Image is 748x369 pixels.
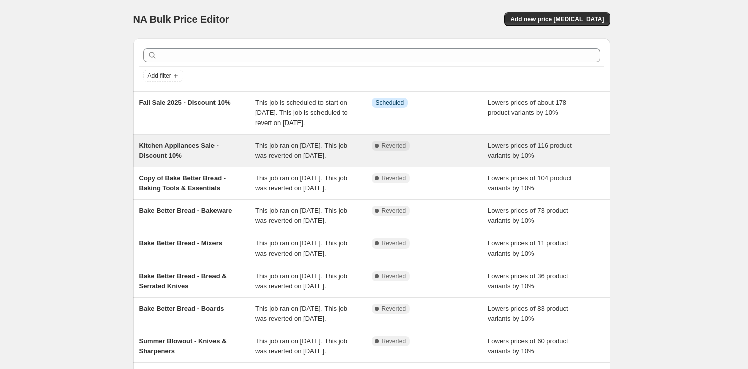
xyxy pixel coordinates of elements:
[139,272,227,290] span: Bake Better Bread - Bread & Serrated Knives
[488,174,572,192] span: Lowers prices of 104 product variants by 10%
[255,207,347,224] span: This job ran on [DATE]. This job was reverted on [DATE].
[382,272,406,280] span: Reverted
[139,239,222,247] span: Bake Better Bread - Mixers
[255,272,347,290] span: This job ran on [DATE]. This job was reverted on [DATE].
[382,142,406,150] span: Reverted
[488,272,568,290] span: Lowers prices of 36 product variants by 10%
[139,337,227,355] span: Summer Blowout - Knives & Sharpeners
[504,12,610,26] button: Add new price [MEDICAL_DATA]
[488,142,572,159] span: Lowers prices of 116 product variants by 10%
[382,174,406,182] span: Reverted
[376,99,404,107] span: Scheduled
[139,99,231,106] span: Fall Sale 2025 - Discount 10%
[255,99,348,127] span: This job is scheduled to start on [DATE]. This job is scheduled to revert on [DATE].
[488,207,568,224] span: Lowers prices of 73 product variants by 10%
[255,174,347,192] span: This job ran on [DATE]. This job was reverted on [DATE].
[139,142,219,159] span: Kitchen Appliances Sale - Discount 10%
[148,72,171,80] span: Add filter
[133,14,229,25] span: NA Bulk Price Editor
[139,174,226,192] span: Copy of Bake Better Bread - Baking Tools & Essentials
[255,239,347,257] span: This job ran on [DATE]. This job was reverted on [DATE].
[139,305,224,312] span: Bake Better Bread - Boards
[382,337,406,345] span: Reverted
[510,15,604,23] span: Add new price [MEDICAL_DATA]
[143,70,183,82] button: Add filter
[382,207,406,215] span: Reverted
[255,337,347,355] span: This job ran on [DATE]. This job was reverted on [DATE].
[488,337,568,355] span: Lowers prices of 60 product variants by 10%
[488,239,568,257] span: Lowers prices of 11 product variants by 10%
[139,207,232,214] span: Bake Better Bread - Bakeware
[255,142,347,159] span: This job ran on [DATE]. This job was reverted on [DATE].
[488,99,566,116] span: Lowers prices of about 178 product variants by 10%
[382,239,406,248] span: Reverted
[382,305,406,313] span: Reverted
[488,305,568,322] span: Lowers prices of 83 product variants by 10%
[255,305,347,322] span: This job ran on [DATE]. This job was reverted on [DATE].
